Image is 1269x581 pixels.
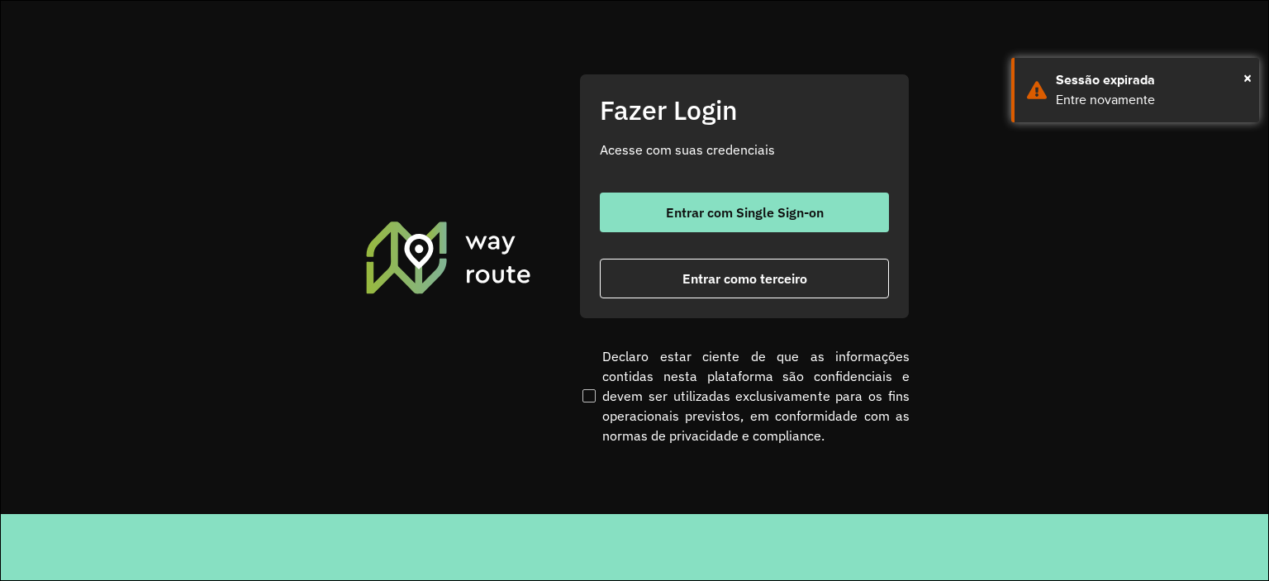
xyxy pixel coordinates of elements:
[1056,90,1247,110] div: Entre novamente
[1243,65,1252,90] button: Close
[600,94,889,126] h2: Fazer Login
[364,219,534,295] img: Roteirizador AmbevTech
[682,272,807,285] span: Entrar como terceiro
[600,259,889,298] button: button
[666,206,824,219] span: Entrar com Single Sign-on
[1056,70,1247,90] div: Sessão expirada
[600,193,889,232] button: button
[1243,65,1252,90] span: ×
[600,140,889,160] p: Acesse com suas credenciais
[579,346,910,445] label: Declaro estar ciente de que as informações contidas nesta plataforma são confidenciais e devem se...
